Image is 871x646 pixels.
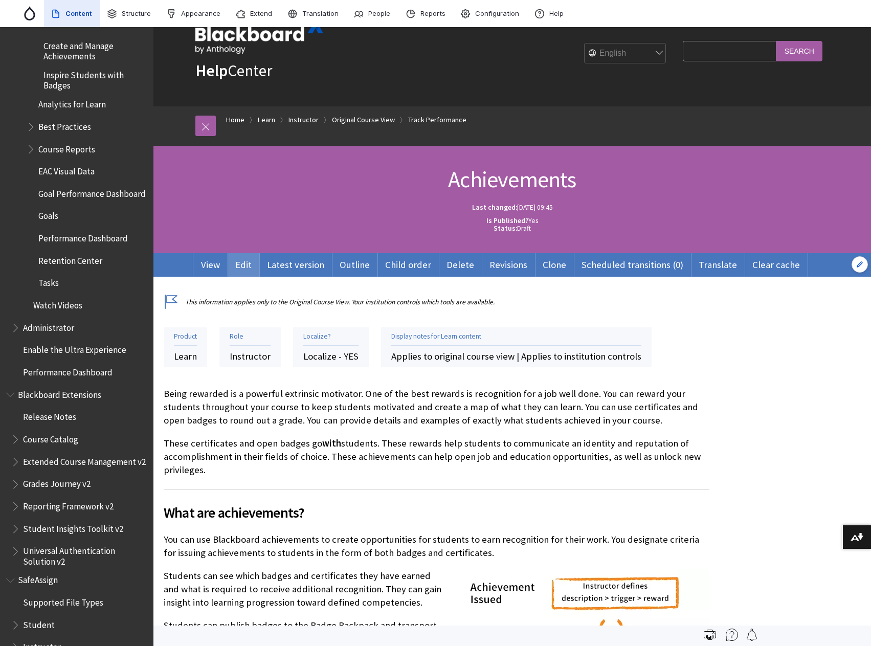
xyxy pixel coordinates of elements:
a: Instructor [288,114,319,126]
input: Search [776,41,822,61]
img: Blackboard by Anthology [195,24,323,54]
img: Follow this page [746,629,758,641]
div: Learn [174,350,197,362]
div: Product [174,332,197,346]
span: Goal Performance Dashboard [38,185,146,199]
a: Clone [535,253,574,277]
span: Grades Journey v2 [23,476,91,489]
span: Draft [494,224,531,233]
span: Reporting Framework v2 [23,498,114,511]
span: Student Insights Toolkit v2 [23,520,123,534]
a: Learn [258,114,275,126]
a: Home [226,114,244,126]
div: Applies to institution controls [517,350,641,362]
a: Translate [691,253,745,277]
p: This information applies only to the Original Course View. Your institution controls which tools ... [164,297,709,307]
span: Blackboard Extensions [18,386,101,400]
select: Site Language Selector [585,43,666,64]
a: Outline [332,253,377,277]
img: Print [704,629,716,641]
span: What are achievements? [164,502,709,523]
p: Being rewarded is a powerful extrinsic motivator. One of the best rewards is recognition for a jo... [164,387,709,428]
span: Performance Dashboard [38,230,128,243]
a: Child order [377,253,439,277]
nav: Book outline for Blackboard Extensions [6,386,147,567]
span: Extended Course Management v2 [23,453,146,467]
span: with [322,437,341,449]
span: Universal Authentication Solution v2 [23,543,146,567]
a: Original Course View [332,114,395,126]
a: Delete [439,253,482,277]
p: These certificates and open badges go students. These rewards help students to communicate an ide... [164,437,709,477]
span: Course Catalog [23,431,78,444]
a: Latest version [259,253,332,277]
button: Open Primary tabs configuration options [852,256,868,273]
span: Best Practices [38,118,91,132]
span: Supported File Types [23,594,103,608]
span: Performance Dashboard [23,364,113,377]
span: Course Reports [38,141,95,154]
a: Revisions [482,253,535,277]
a: Clear cache [745,253,808,277]
p: Students can see which badges and certificates they have earned and what is required to receive a... [164,569,709,610]
span: Administrator [23,319,74,333]
span: Create and Manage Achievements [43,37,146,61]
a: Track Performance [408,114,466,126]
a: Edit [228,253,259,277]
div: Display notes for Learn content [391,332,641,346]
span: Achievements [448,165,576,193]
a: Scheduled transitions (0) [574,253,691,277]
span: Goals [38,208,58,221]
div: Localize? [303,332,359,346]
strong: Status: [494,224,517,233]
span: Watch Videos [33,297,82,310]
span: Student [23,616,55,630]
span: Retention Center [38,252,102,266]
div: Instructor [230,350,271,362]
span: EAC Visual Data [38,163,95,176]
span: Inspire Students with Badges [43,66,146,91]
strong: Help [195,60,228,81]
a: View [193,253,228,277]
time: [DATE] 09:45 [517,203,553,212]
span: Tasks [38,275,59,288]
img: More help [726,629,738,641]
span: Enable the Ultra Experience [23,342,126,355]
span: Achievements [38,15,95,29]
div: Applies to original course view [391,350,515,362]
strong: Is Published? [486,216,528,225]
span: Last changed: [472,203,517,212]
span: Release Notes [23,409,76,422]
a: HelpCenter [195,60,272,81]
span: SafeAssign [18,572,58,586]
span: Yes [486,216,538,225]
div: Localize - YES [303,351,359,362]
span: Analytics for Learn [38,96,106,109]
div: Role [230,332,271,346]
p: You can use Blackboard achievements to create opportunities for students to earn recognition for ... [164,533,709,560]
